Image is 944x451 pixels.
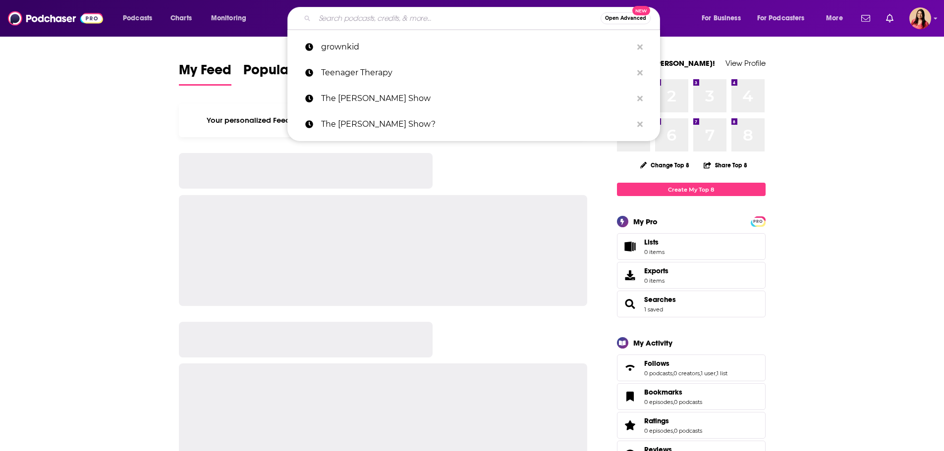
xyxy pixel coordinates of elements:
a: Follows [620,361,640,375]
a: The [PERSON_NAME] Show? [287,111,660,137]
span: Bookmarks [644,388,682,397]
span: Ratings [644,416,669,425]
a: Popular Feed [243,61,328,86]
span: More [826,11,843,25]
span: Podcasts [123,11,152,25]
span: Follows [644,359,669,368]
a: 0 podcasts [674,427,702,434]
a: Ratings [620,418,640,432]
span: Open Advanced [605,16,646,21]
a: Lists [617,233,766,260]
span: Searches [617,291,766,317]
button: open menu [204,10,259,26]
div: Your personalized Feed is curated based on the Podcasts, Creators, Users, and Lists that you Follow. [179,103,588,137]
a: 0 episodes [644,427,673,434]
a: Searches [644,295,676,304]
span: Bookmarks [617,383,766,410]
a: grownkid [287,34,660,60]
span: Lists [644,238,665,247]
span: For Podcasters [757,11,805,25]
a: The [PERSON_NAME] Show [287,86,660,111]
span: , [673,399,674,405]
button: Open AdvancedNew [601,12,651,24]
button: open menu [819,10,855,26]
a: 0 podcasts [674,399,702,405]
a: Bookmarks [644,388,702,397]
span: 0 items [644,249,665,255]
span: , [673,427,674,434]
button: open menu [695,10,753,26]
button: open menu [116,10,165,26]
span: , [716,370,717,377]
a: Charts [164,10,198,26]
img: Podchaser - Follow, Share and Rate Podcasts [8,9,103,28]
a: 1 user [701,370,716,377]
span: My Feed [179,61,231,84]
span: Lists [620,240,640,253]
a: Follows [644,359,727,368]
button: Share Top 8 [703,155,748,175]
a: Ratings [644,416,702,425]
span: Exports [620,268,640,282]
div: My Activity [633,338,672,348]
span: Lists [644,238,659,247]
img: User Profile [909,7,931,29]
a: Welcome [PERSON_NAME]! [617,58,715,68]
span: 0 items [644,277,668,284]
span: Exports [644,266,668,275]
a: 0 creators [673,370,700,377]
button: Change Top 8 [634,159,696,171]
span: Monitoring [211,11,246,25]
span: Charts [170,11,192,25]
a: My Feed [179,61,231,86]
a: Exports [617,262,766,289]
span: For Business [702,11,741,25]
span: PRO [752,218,764,225]
a: View Profile [725,58,766,68]
a: PRO [752,217,764,225]
div: Search podcasts, credits, & more... [297,7,669,30]
p: grownkid [321,34,632,60]
a: Teenager Therapy [287,60,660,86]
a: Show notifications dropdown [857,10,874,27]
p: The Rick Smith Show? [321,111,632,137]
span: New [632,6,650,15]
div: My Pro [633,217,658,226]
p: The Rick Smith Show [321,86,632,111]
button: Show profile menu [909,7,931,29]
a: Searches [620,297,640,311]
a: 0 episodes [644,399,673,405]
input: Search podcasts, credits, & more... [315,10,601,26]
a: 1 list [717,370,727,377]
span: , [672,370,673,377]
span: Popular Feed [243,61,328,84]
span: Ratings [617,412,766,439]
a: 0 podcasts [644,370,672,377]
span: Logged in as michelle.weinfurt [909,7,931,29]
a: Show notifications dropdown [882,10,897,27]
p: Teenager Therapy [321,60,632,86]
span: , [700,370,701,377]
a: Create My Top 8 [617,183,766,196]
a: Bookmarks [620,390,640,403]
a: 1 saved [644,306,663,313]
span: Follows [617,354,766,381]
button: open menu [751,10,819,26]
